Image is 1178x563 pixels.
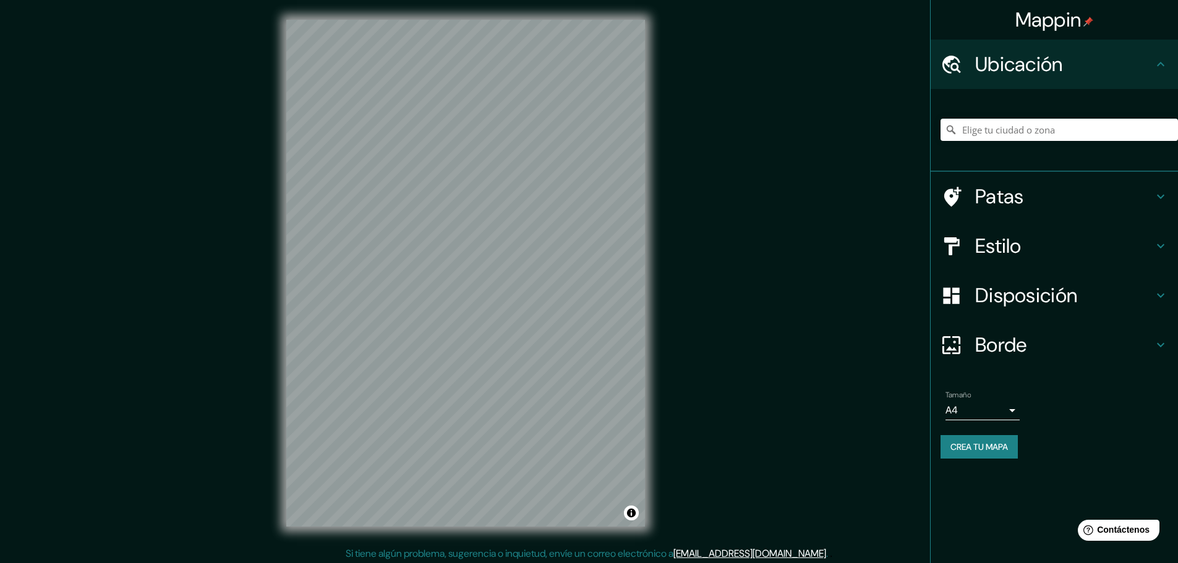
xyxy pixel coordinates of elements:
[945,400,1020,420] div: A4
[975,233,1022,259] font: Estilo
[931,271,1178,320] div: Disposición
[830,546,832,560] font: .
[950,441,1008,452] font: Crea tu mapa
[931,40,1178,89] div: Ubicación
[975,282,1077,308] font: Disposición
[1083,17,1093,27] img: pin-icon.png
[624,506,639,520] button: Activar o desactivar atribución
[1015,7,1082,33] font: Mappin
[286,20,645,527] canvas: Mapa
[826,547,828,560] font: .
[975,332,1027,358] font: Borde
[975,51,1063,77] font: Ubicación
[945,404,958,417] font: A4
[931,320,1178,370] div: Borde
[945,390,971,400] font: Tamaño
[931,221,1178,271] div: Estilo
[941,435,1018,459] button: Crea tu mapa
[828,546,830,560] font: .
[931,172,1178,221] div: Patas
[1068,515,1164,549] iframe: Lanzador de widgets de ayuda
[941,119,1178,141] input: Elige tu ciudad o zona
[673,547,826,560] a: [EMAIL_ADDRESS][DOMAIN_NAME]
[975,184,1024,210] font: Patas
[346,547,673,560] font: Si tiene algún problema, sugerencia o inquietud, envíe un correo electrónico a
